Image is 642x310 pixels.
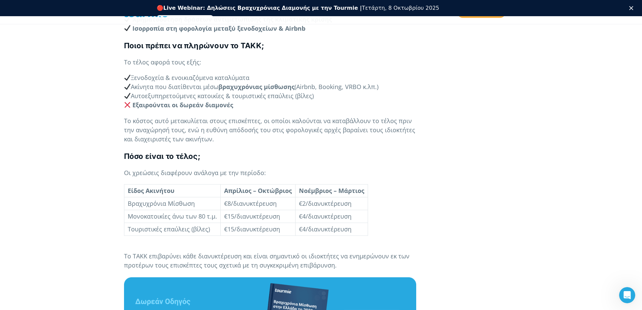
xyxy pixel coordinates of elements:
[224,199,277,207] span: €8/διανυκτέρευση
[132,24,305,32] b: Ισορροπία στη φορολογία μεταξύ ξενοδοχείων & Airbnb
[124,169,266,177] span: Οι χρεώσεις διαφέρουν ανάλογα με την περίοδο:
[132,101,233,109] b: Εξαιρούνται οι δωρεάν διαμονές
[157,5,439,11] div: 🔴 Τετάρτη, 8 Οκτωβρίου 2025
[224,187,292,195] b: Απρίλιος – Οκτώβριος
[124,252,409,269] span: Το ΤΑΚΚ επιβαρύνει κάθε διανυκτέρευση και είναι σημαντικό οι ιδιοκτήτες να ενημερώνουν εκ των προ...
[299,225,351,233] span: €4/διανυκτέρευση
[124,92,314,100] span: Αυτοεξυπηρετούμενες κατοικίες & τουριστικές επαύλεις (βίλες)
[124,41,264,50] b: Ποιοι πρέπει να πληρώνουν το ΤΑΚΚ;
[124,117,415,143] span: Το κόστος αυτό μετακυλίεται στους επισκέπτες, οι οποίοι καλούνται να καταβάλλουν το τέλος πριν τη...
[124,58,201,66] span: Το τέλος αφορά τους εξής:
[163,5,362,11] b: Live Webinar: Δηλώσεις Βραχυχρόνιας Διαμονής με την Tourmie |
[218,83,295,91] b: βραχυχρόνιας μίσθωσης
[128,212,217,220] span: Μονοκατοικίες άνω των 80 τ.μ.
[224,212,280,220] span: €15/διανυκτέρευση
[295,83,378,91] span: (Airbnb, Booking, VRBO κ.λπ.)
[619,287,635,303] iframe: Intercom live chat
[299,187,364,195] b: Νοέμβριος – Μάρτιος
[299,199,351,207] span: €2/διανυκτέρευση
[224,225,280,233] span: €15/διανυκτέρευση
[157,15,214,23] a: Εγγραφείτε δωρεάν
[299,212,351,220] span: €4/διανυκτέρευση
[124,83,219,91] span: Ακίνητα που διατίθενται μέσω
[128,199,195,207] span: Βραχυχρόνια Μίσθωση
[629,6,636,10] div: Κλείσιμο
[124,152,201,161] b: Πόσο είναι το τέλος;
[128,187,175,195] b: Είδος Ακινήτου
[124,74,250,82] span: Ξενοδοχεία & ενοικιαζόμενα καταλύματα
[128,225,210,233] span: Τουριστικές επαύλεις (βίλες)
